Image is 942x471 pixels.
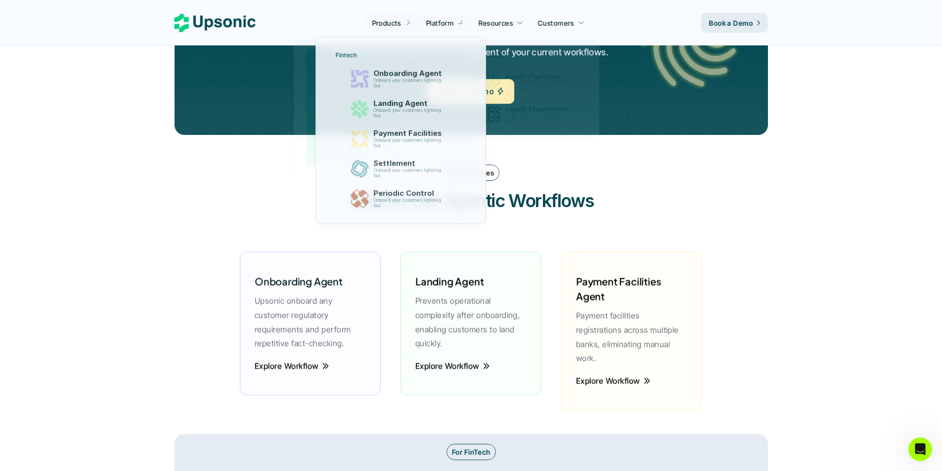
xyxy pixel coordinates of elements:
[709,18,753,28] p: Book a Demo
[330,125,472,153] a: Payment FacilitiesOnboard your customers lightning fast
[373,78,445,88] p: Onboard your customers lightning fast
[576,274,687,303] h6: Payment Facilities Agent
[373,198,445,208] p: Onboard your customers lightning fast
[255,294,366,350] p: Upsonic onboard any customer regulatory requirements and perform repetitive fact-checking.
[366,14,417,32] a: Products
[330,65,472,93] a: Onboarding AgentOnboard your customers lightning fast
[908,437,932,461] iframe: Intercom live chat
[330,95,472,123] a: Landing AgentOnboard your customers lightning fast
[415,359,480,373] p: Explore Workflow
[479,18,513,28] p: Resources
[373,189,446,198] p: Periodic Control
[426,18,453,28] p: Platform
[448,168,494,178] p: New Services
[701,13,768,33] a: Book a Demo
[255,359,319,373] p: Explore Workflow
[336,52,357,59] p: Fintech
[373,129,446,138] p: Payment Facilities
[415,274,484,289] h6: Landing Agent
[373,168,445,178] p: Onboard your customers lightning fast
[373,138,445,148] p: Onboard your customers lightning fast
[576,374,640,388] p: Explore Workflow
[576,308,687,365] p: Payment facilities registrations across multiple banks, eliminating manual work.
[452,447,491,457] p: For FinTech
[373,108,445,119] p: Onboard your customers lightning fast
[372,18,401,28] p: Products
[373,99,446,108] p: Landing Agent
[373,159,446,168] p: Settlement
[415,294,527,350] p: Prevents operational complexity after onboarding, enabling customers to land quickly.
[255,274,343,289] h6: Onboarding Agent
[330,185,472,213] a: Periodic ControlOnboard your customers lightning fast
[373,69,446,78] p: Onboarding Agent
[538,18,575,28] p: Customers
[330,155,472,183] a: SettlementOnboard your customers lightning fast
